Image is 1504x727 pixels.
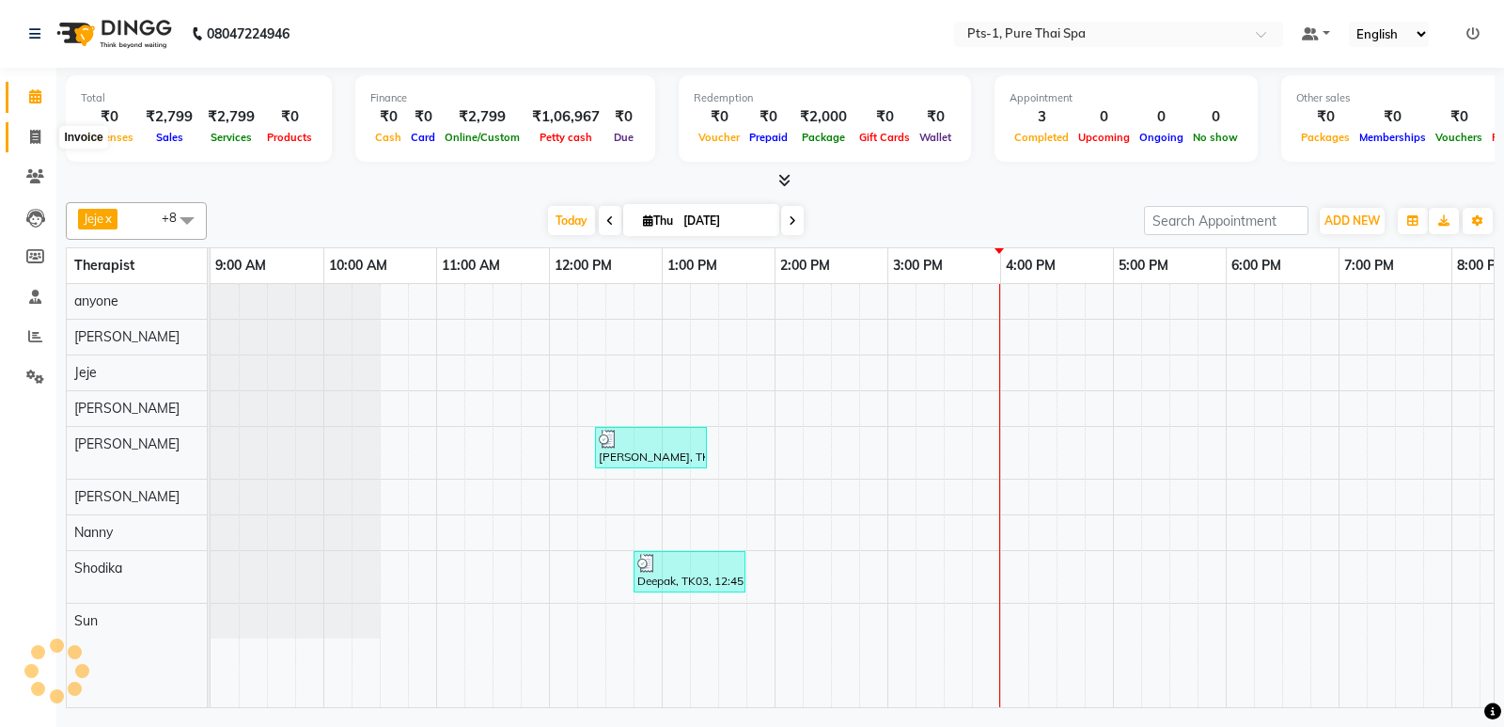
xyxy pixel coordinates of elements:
[74,328,180,345] span: [PERSON_NAME]
[1073,106,1135,128] div: 0
[775,252,835,279] a: 2:00 PM
[1135,106,1188,128] div: 0
[1188,106,1243,128] div: 0
[1010,106,1073,128] div: 3
[370,106,406,128] div: ₹0
[437,252,505,279] a: 11:00 AM
[1355,131,1431,144] span: Memberships
[550,252,617,279] a: 12:00 PM
[694,131,744,144] span: Voucher
[609,131,638,144] span: Due
[888,252,948,279] a: 3:00 PM
[151,131,188,144] span: Sales
[206,131,257,144] span: Services
[74,560,122,577] span: Shodika
[440,106,525,128] div: ₹2,799
[915,106,956,128] div: ₹0
[744,106,792,128] div: ₹0
[1296,106,1355,128] div: ₹0
[1355,106,1431,128] div: ₹0
[440,131,525,144] span: Online/Custom
[324,252,392,279] a: 10:00 AM
[638,213,678,228] span: Thu
[138,106,200,128] div: ₹2,799
[792,106,854,128] div: ₹2,000
[663,252,722,279] a: 1:00 PM
[694,106,744,128] div: ₹0
[1188,131,1243,144] span: No show
[370,131,406,144] span: Cash
[607,106,640,128] div: ₹0
[162,210,191,225] span: +8
[635,554,744,590] div: Deepak, TK03, 12:45 PM-01:45 PM, ROYAL SIGNATURE 60min.
[406,131,440,144] span: Card
[74,292,118,309] span: anyone
[74,364,97,381] span: Jeje
[597,430,705,466] div: [PERSON_NAME], TK02, 12:25 PM-01:25 PM, INTENSE MUSCLE THERAPY 60min.
[207,8,290,60] b: 08047224946
[1010,90,1243,106] div: Appointment
[1296,131,1355,144] span: Packages
[74,400,180,417] span: [PERSON_NAME]
[81,90,317,106] div: Total
[678,207,772,235] input: 2025-09-04
[74,524,113,541] span: Nanny
[84,211,103,226] span: Jeje
[74,488,180,505] span: [PERSON_NAME]
[1114,252,1173,279] a: 5:00 PM
[1431,106,1487,128] div: ₹0
[1320,208,1385,234] button: ADD NEW
[694,90,956,106] div: Redemption
[81,106,138,128] div: ₹0
[74,435,180,452] span: [PERSON_NAME]
[535,131,597,144] span: Petty cash
[200,106,262,128] div: ₹2,799
[1431,131,1487,144] span: Vouchers
[854,106,915,128] div: ₹0
[1227,252,1286,279] a: 6:00 PM
[915,131,956,144] span: Wallet
[1144,206,1308,235] input: Search Appointment
[370,90,640,106] div: Finance
[1324,213,1380,228] span: ADD NEW
[1135,131,1188,144] span: Ongoing
[1010,131,1073,144] span: Completed
[59,126,107,149] div: Invoice
[262,106,317,128] div: ₹0
[48,8,177,60] img: logo
[525,106,607,128] div: ₹1,06,967
[1073,131,1135,144] span: Upcoming
[211,252,271,279] a: 9:00 AM
[744,131,792,144] span: Prepaid
[548,206,595,235] span: Today
[262,131,317,144] span: Products
[74,612,98,629] span: Sun
[1339,252,1399,279] a: 7:00 PM
[74,257,134,274] span: Therapist
[854,131,915,144] span: Gift Cards
[406,106,440,128] div: ₹0
[797,131,850,144] span: Package
[1001,252,1060,279] a: 4:00 PM
[103,211,112,226] a: x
